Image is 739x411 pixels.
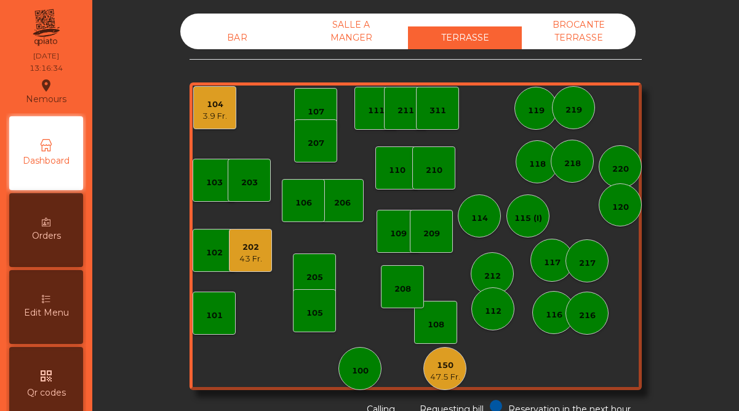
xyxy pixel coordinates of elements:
[423,228,440,240] div: 209
[397,105,414,117] div: 211
[32,229,61,242] span: Orders
[529,158,546,170] div: 118
[308,137,324,150] div: 207
[39,78,54,93] i: location_on
[306,271,323,284] div: 205
[471,212,488,225] div: 114
[306,307,323,319] div: 105
[429,105,446,117] div: 311
[334,197,351,209] div: 206
[241,177,258,189] div: 203
[206,177,223,189] div: 103
[368,105,385,117] div: 111
[352,365,369,377] div: 100
[579,257,596,269] div: 217
[27,386,66,399] span: Qr codes
[202,110,227,122] div: 3.9 Fr.
[544,257,561,269] div: 117
[239,241,262,253] div: 202
[428,319,444,331] div: 108
[484,270,501,282] div: 212
[579,309,596,322] div: 216
[23,154,70,167] span: Dashboard
[564,158,581,170] div: 218
[33,50,59,62] div: [DATE]
[430,359,460,372] div: 150
[295,197,312,209] div: 106
[30,63,63,74] div: 13:16:34
[514,212,542,225] div: 115 (I)
[430,371,460,383] div: 47.5 Fr.
[546,309,562,321] div: 116
[612,201,629,213] div: 120
[239,253,262,265] div: 43 Fr.
[390,228,407,240] div: 109
[206,309,223,322] div: 101
[308,106,324,118] div: 107
[26,76,66,107] div: Nemours
[528,105,545,117] div: 119
[206,247,223,259] div: 102
[39,369,54,383] i: qr_code
[485,305,501,317] div: 112
[180,26,294,49] div: BAR
[294,14,408,49] div: SALLE A MANGER
[408,26,522,49] div: TERRASSE
[31,6,61,49] img: qpiato
[202,98,227,111] div: 104
[426,164,442,177] div: 210
[522,14,636,49] div: BROCANTE TERRASSE
[565,104,582,116] div: 219
[389,164,405,177] div: 110
[24,306,69,319] span: Edit Menu
[612,163,629,175] div: 220
[394,283,411,295] div: 208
